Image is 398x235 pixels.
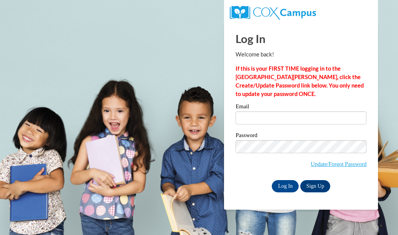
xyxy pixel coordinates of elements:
label: Password [236,132,366,140]
label: Email [236,104,366,111]
h1: Log In [236,31,366,46]
a: Sign Up [300,180,330,192]
a: Update/Forgot Password [311,161,366,167]
input: Log In [272,180,299,192]
p: Welcome back! [236,50,366,59]
img: COX Campus [230,6,316,20]
strong: If this is your FIRST TIME logging in to the [GEOGRAPHIC_DATA][PERSON_NAME], click the Create/Upd... [236,65,364,97]
a: COX Campus [230,9,316,15]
